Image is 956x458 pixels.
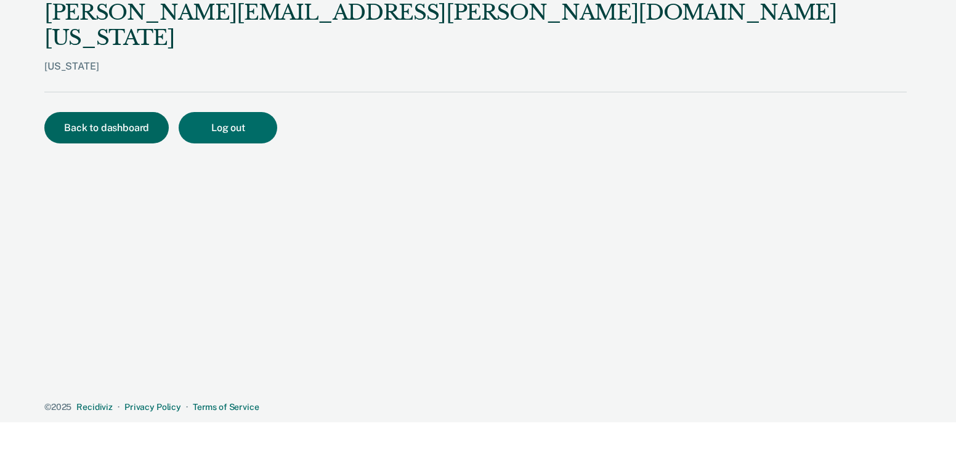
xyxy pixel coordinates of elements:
a: Terms of Service [193,402,259,412]
span: © 2025 [44,402,71,412]
div: · · [44,402,907,412]
a: Back to dashboard [44,123,179,133]
button: Log out [179,112,277,143]
a: Privacy Policy [124,402,181,412]
div: [US_STATE] [44,60,907,92]
a: Recidiviz [76,402,113,412]
button: Back to dashboard [44,112,169,143]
